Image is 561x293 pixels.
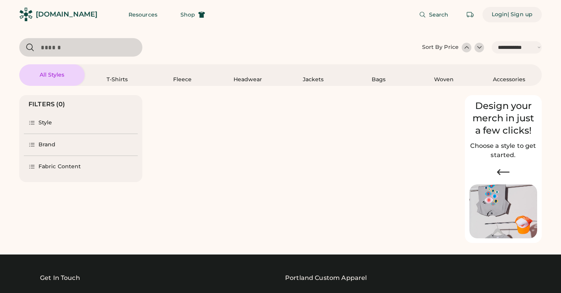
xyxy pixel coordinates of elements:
div: Headwear [230,76,265,84]
img: Headwear Icon [243,67,252,76]
img: T-Shirts Icon [113,67,122,76]
div: Get In Touch [40,273,80,283]
a: Portland Custom Apparel [285,273,367,283]
div: Accessories [492,76,526,84]
div: Woven [426,76,461,84]
img: Bags Icon [374,67,383,76]
div: Login [492,11,508,18]
div: Design your merch in just a few clicks! [469,100,537,137]
span: Search [429,12,449,17]
div: Fabric Content [38,163,81,171]
div: Style [38,119,52,127]
div: Bags [361,76,396,84]
img: Accessories Icon [504,67,514,76]
div: | Sign up [508,11,533,18]
div: T-Shirts [100,76,135,84]
div: Brand [38,141,56,149]
div: Jackets [296,76,331,84]
div: All Styles [35,71,69,79]
img: Fleece Icon [178,67,187,76]
button: Shop [171,7,214,22]
img: Woven Icon [439,67,448,76]
img: Rendered Logo - Screens [19,8,33,21]
h2: Choose a style to get started. [469,141,537,160]
div: Sort By Price [422,44,459,51]
button: Resources [119,7,167,22]
div: [DOMAIN_NAME] [36,10,97,19]
button: Search [410,7,458,22]
div: Fleece [165,76,200,84]
button: Retrieve an order [462,7,478,22]
img: Jackets Icon [309,67,318,76]
span: Shop [180,12,195,17]
img: Image of Lisa Congdon Eye Print on T-Shirt and Hat [469,184,537,239]
div: FILTERS (0) [28,100,65,109]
